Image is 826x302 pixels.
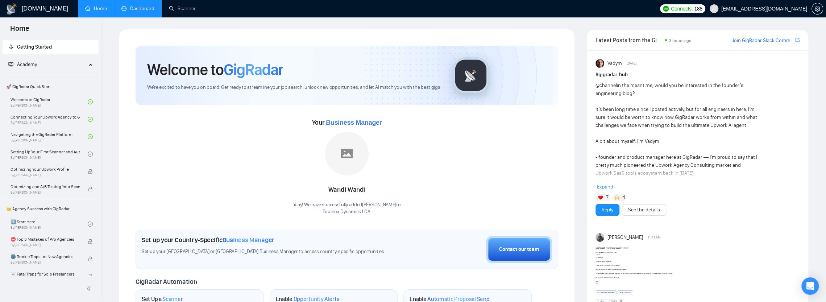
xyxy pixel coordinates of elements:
span: Optimizing and A/B Testing Your Scanner for Better Results [11,183,80,190]
span: 🌚 Rookie Traps for New Agencies [11,253,80,260]
span: Set up your [GEOGRAPHIC_DATA] or [GEOGRAPHIC_DATA] Business Manager to access country-specific op... [142,248,388,255]
img: Myroslav Koval [595,233,604,242]
span: lock [88,239,93,244]
span: lock [88,169,93,174]
span: export [795,37,800,43]
span: By [PERSON_NAME] [11,173,80,177]
span: By [PERSON_NAME] [11,190,80,195]
span: Getting Started [17,44,52,50]
img: logo [6,3,17,15]
span: By [PERSON_NAME] [11,243,80,247]
span: Business Manager [223,236,274,244]
span: ⛔ Top 3 Mistakes of Pro Agencies [11,236,80,243]
span: Optimizing Your Upwork Profile [11,166,80,173]
h1: Welcome to [147,60,283,79]
span: rocket [8,44,13,49]
a: Navigating the GigRadar PlatformBy[PERSON_NAME] [11,129,88,145]
span: 👑 Agency Success with GigRadar [3,202,98,216]
span: check-circle [88,117,93,122]
img: placeholder.png [325,132,369,175]
img: ❤️ [598,195,603,200]
span: Academy [8,61,37,67]
li: Getting Started [3,40,99,54]
div: Contact our team [499,245,539,253]
span: lock [88,274,93,279]
h1: Set up your Country-Specific [142,236,274,244]
button: Reply [595,204,619,216]
span: check-circle [88,152,93,157]
span: Your [312,119,382,127]
span: We're excited to have you on board. Get ready to streamline your job search, unlock new opportuni... [147,84,441,91]
span: [DATE] [626,60,636,67]
a: dashboardDashboard [121,5,154,12]
span: user [711,6,717,11]
a: Join GigRadar Slack Community [731,37,794,45]
a: Reply [602,206,613,214]
div: in the meantime, would you be interested in the founder’s engineering blog? It’s been long time s... [595,82,759,249]
a: homeHome [85,5,107,12]
img: gigradar-logo.png [453,57,489,94]
span: check-circle [88,99,93,104]
span: 3 hours ago [669,38,692,43]
span: By [PERSON_NAME] [11,260,80,265]
span: Business Manager [326,119,382,126]
span: Expand [597,184,613,190]
button: setting [812,3,823,15]
span: Home [4,23,35,38]
span: GigRadar [224,60,283,79]
img: Vadym [595,59,604,68]
span: Vadym [607,59,622,67]
div: Wandi Wandi [293,184,401,196]
span: 4 [622,194,625,201]
span: @channel [595,82,617,88]
a: export [795,37,800,44]
a: searchScanner [169,5,196,12]
span: Academy [17,61,37,67]
span: 🚀 GigRadar Quick Start [3,79,98,94]
span: check-circle [88,134,93,139]
span: GigRadar Automation [136,278,197,286]
span: [PERSON_NAME] [607,233,643,241]
span: lock [88,256,93,261]
span: lock [88,186,93,191]
a: Welcome to GigRadarBy[PERSON_NAME] [11,94,88,110]
span: 188 [694,5,702,13]
span: ☠️ Fatal Traps for Solo Freelancers [11,270,80,278]
span: 11:41 AM [647,234,660,241]
span: fund-projection-screen [8,62,13,67]
img: upwork-logo.png [663,6,669,12]
a: Setting Up Your First Scanner and Auto-BidderBy[PERSON_NAME] [11,146,88,162]
a: See the details [628,206,660,214]
span: Connects: [671,5,693,13]
div: Yaay! We have successfully added [PERSON_NAME] to [293,202,401,215]
img: 🙌 [614,195,619,200]
span: double-left [86,285,94,292]
p: Equinox Dynamics LDA . [293,208,401,215]
a: Connecting Your Upwork Agency to GigRadarBy[PERSON_NAME] [11,111,88,127]
span: 7 [606,194,608,201]
span: Latest Posts from the GigRadar Community [595,36,663,45]
button: See the details [622,204,666,216]
a: 1️⃣ Start HereBy[PERSON_NAME] [11,216,88,232]
h1: # gigradar-hub [595,71,800,79]
button: Contact our team [486,236,552,263]
a: setting [812,6,823,12]
div: Open Intercom Messenger [801,277,819,295]
span: check-circle [88,222,93,227]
